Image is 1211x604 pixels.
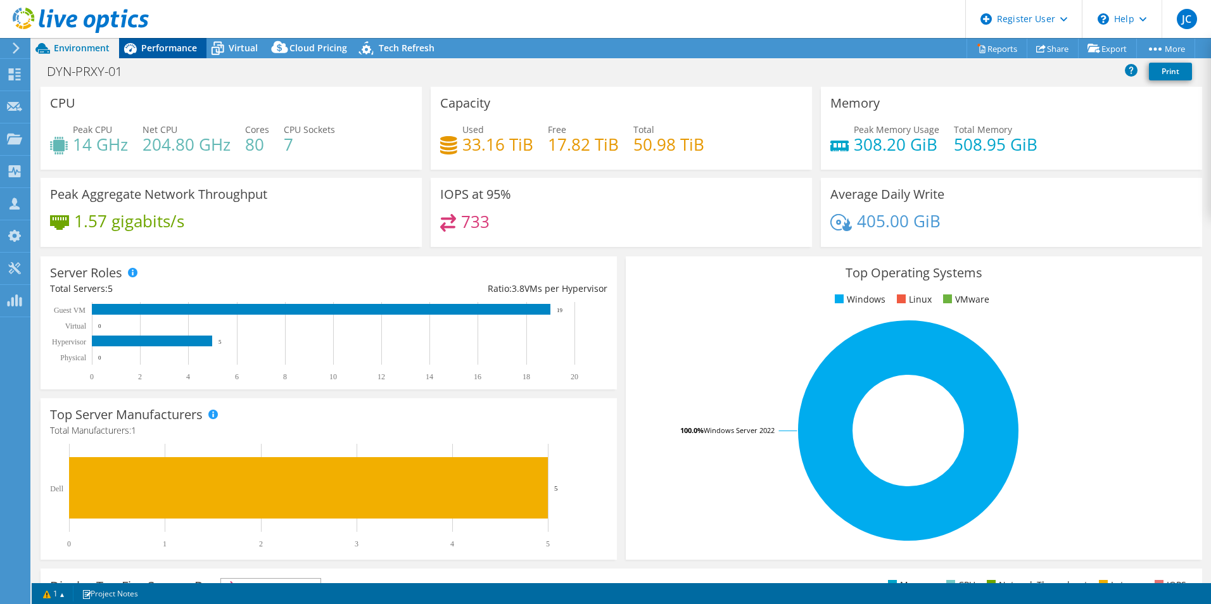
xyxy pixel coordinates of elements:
[50,282,329,296] div: Total Servers:
[830,96,880,110] h3: Memory
[633,123,654,135] span: Total
[462,123,484,135] span: Used
[1151,578,1186,592] li: IOPS
[245,137,269,151] h4: 80
[50,484,63,493] text: Dell
[329,282,607,296] div: Ratio: VMs per Hypervisor
[704,425,775,435] tspan: Windows Server 2022
[283,372,287,381] text: 8
[74,214,184,228] h4: 1.57 gigabits/s
[108,282,113,294] span: 5
[73,137,128,151] h4: 14 GHz
[885,578,935,592] li: Memory
[943,578,975,592] li: CPU
[554,484,558,492] text: 5
[1149,63,1192,80] a: Print
[894,293,932,306] li: Linux
[854,123,939,135] span: Peak Memory Usage
[259,539,263,548] text: 2
[462,137,533,151] h4: 33.16 TiB
[98,323,101,329] text: 0
[141,42,197,54] span: Performance
[131,424,136,436] span: 1
[90,372,94,381] text: 0
[379,42,434,54] span: Tech Refresh
[377,372,385,381] text: 12
[284,137,335,151] h4: 7
[440,187,511,201] h3: IOPS at 95%
[832,293,885,306] li: Windows
[50,96,75,110] h3: CPU
[548,123,566,135] span: Free
[635,266,1193,280] h3: Top Operating Systems
[138,372,142,381] text: 2
[523,372,530,381] text: 18
[219,339,222,345] text: 5
[54,42,110,54] span: Environment
[50,408,203,422] h3: Top Server Manufacturers
[680,425,704,435] tspan: 100.0%
[548,137,619,151] h4: 17.82 TiB
[186,372,190,381] text: 4
[857,214,941,228] h4: 405.00 GiB
[143,123,177,135] span: Net CPU
[954,123,1012,135] span: Total Memory
[1177,9,1197,29] span: JC
[954,137,1037,151] h4: 508.95 GiB
[50,424,607,437] h4: Total Manufacturers:
[65,322,87,330] text: Virtual
[73,123,112,135] span: Peak CPU
[60,353,86,362] text: Physical
[34,586,73,601] a: 1
[329,372,337,381] text: 10
[50,266,122,280] h3: Server Roles
[940,293,989,306] li: VMware
[245,123,269,135] span: Cores
[633,137,704,151] h4: 50.98 TiB
[67,539,71,548] text: 0
[984,578,1087,592] li: Network Throughput
[235,372,239,381] text: 6
[1098,13,1109,25] svg: \n
[571,372,578,381] text: 20
[54,306,86,315] text: Guest VM
[461,215,490,229] h4: 733
[289,42,347,54] span: Cloud Pricing
[440,96,490,110] h3: Capacity
[284,123,335,135] span: CPU Sockets
[50,187,267,201] h3: Peak Aggregate Network Throughput
[474,372,481,381] text: 16
[1136,39,1195,58] a: More
[512,282,524,294] span: 3.8
[98,355,101,361] text: 0
[229,42,258,54] span: Virtual
[52,337,86,346] text: Hypervisor
[854,137,939,151] h4: 308.20 GiB
[830,187,944,201] h3: Average Daily Write
[355,539,358,548] text: 3
[967,39,1027,58] a: Reports
[546,539,550,548] text: 5
[1027,39,1079,58] a: Share
[450,539,454,548] text: 4
[143,137,231,151] h4: 204.80 GHz
[163,539,167,548] text: 1
[426,372,433,381] text: 14
[557,307,563,313] text: 19
[1078,39,1137,58] a: Export
[73,586,147,601] a: Project Notes
[41,65,142,79] h1: DYN-PRXY-01
[221,579,320,594] span: IOPS
[1096,578,1143,592] li: Latency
